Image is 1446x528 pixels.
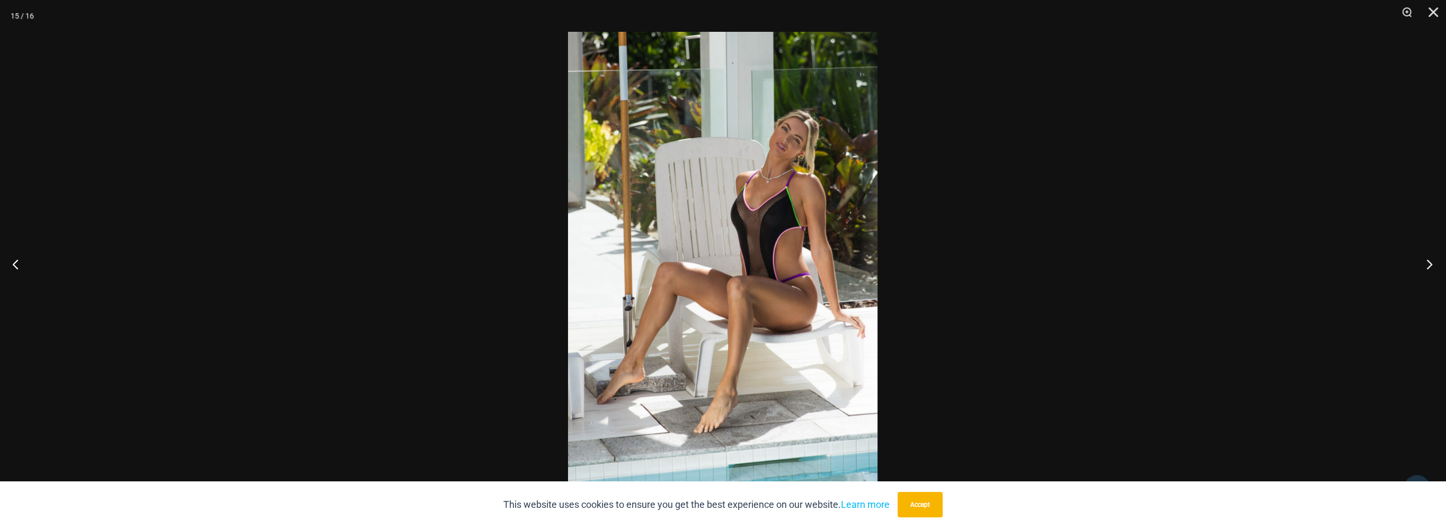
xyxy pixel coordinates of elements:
[568,32,877,496] img: Reckless Neon Crush Black Neon 879 One Piece 07
[841,499,890,510] a: Learn more
[503,497,890,513] p: This website uses cookies to ensure you get the best experience on our website.
[898,492,943,517] button: Accept
[11,8,34,24] div: 15 / 16
[1406,237,1446,291] button: Next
